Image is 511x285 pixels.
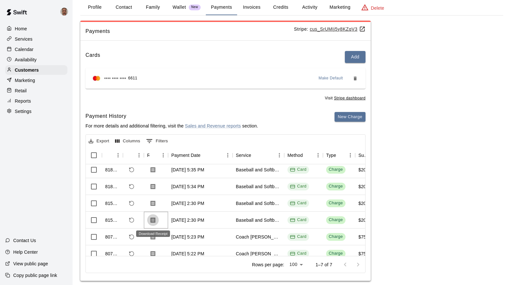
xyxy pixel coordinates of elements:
[126,151,135,160] button: Sort
[171,217,204,223] div: Sep 14, 2025, 2:30 PM
[147,164,159,176] button: Download Receipt
[287,260,305,269] div: 100
[303,151,312,160] button: Sort
[236,200,281,207] div: Baseball and Softball Strength and Conditioning
[325,95,366,102] span: Visit
[105,183,120,190] div: 818459
[123,146,144,164] div: Refund
[5,76,67,85] a: Marketing
[252,261,284,268] p: Rows per page:
[335,112,366,122] button: New Charge
[287,146,303,164] div: Method
[105,234,120,240] div: 807695
[326,146,336,164] div: Type
[85,51,100,63] h6: Cards
[147,198,159,209] button: Download Receipt
[5,34,67,44] div: Services
[236,146,251,164] div: Service
[5,45,67,54] a: Calendar
[15,46,34,53] p: Calendar
[290,234,306,240] div: Card
[15,98,31,104] p: Reports
[236,234,281,240] div: Coach Matt Hill One on One
[158,150,168,160] button: Menu
[323,146,355,164] div: Type
[149,151,158,160] button: Sort
[5,65,67,75] a: Customers
[145,136,170,146] button: Show filters
[59,5,73,18] div: Michael Gargano
[251,151,260,160] button: Sort
[345,51,366,63] button: Add
[171,200,204,207] div: Sep 14, 2025, 2:30 PM
[91,75,102,82] img: Credit card brand logo
[5,24,67,34] a: Home
[105,250,120,257] div: 807694
[171,146,201,164] div: Payment Date
[102,146,123,164] div: Id
[85,27,294,36] span: Payments
[134,150,144,160] button: Menu
[5,55,67,65] a: Availability
[316,261,332,268] p: 1–7 of 7
[346,150,355,160] button: Menu
[358,183,373,190] div: $20.00
[15,87,27,94] p: Retail
[147,248,159,260] button: Download Receipt
[189,5,201,9] span: New
[334,96,366,100] a: Stripe dashboard
[105,151,114,160] button: Sort
[60,8,68,15] img: Michael Gargano
[147,214,159,226] button: Download Receipt
[233,146,284,164] div: Service
[113,150,123,160] button: Menu
[290,200,306,206] div: Card
[284,146,323,164] div: Method
[15,56,37,63] p: Availability
[85,112,258,120] h6: Payment History
[358,146,369,164] div: Subtotal
[126,248,137,259] span: Refund payment
[336,151,345,160] button: Sort
[290,167,306,173] div: Card
[128,75,137,82] span: 6611
[201,151,210,160] button: Sort
[171,167,204,173] div: Sep 15, 2025, 5:35 PM
[185,123,241,128] a: Sales and Revenue reports
[5,86,67,96] a: Retail
[223,150,233,160] button: Menu
[290,183,306,189] div: Card
[236,250,281,257] div: Coach Matt Hill One on One
[15,25,27,32] p: Home
[371,5,384,11] p: Delete
[316,73,346,84] button: Make Default
[294,26,366,33] p: Stripe:
[5,107,67,116] a: Settings
[126,181,137,192] span: Refund payment
[13,272,57,279] p: Copy public page link
[126,215,137,226] span: Refund payment
[290,217,306,223] div: Card
[15,36,33,42] p: Services
[15,77,35,84] p: Marketing
[358,234,373,240] div: $75.00
[126,198,137,209] span: Refund payment
[147,181,159,192] button: Download Receipt
[105,217,120,223] div: 815524
[329,200,343,206] div: Charge
[136,230,170,237] div: Download Receipt
[358,250,373,257] div: $75.00
[173,4,186,11] p: Wallet
[147,146,149,164] div: Receipt
[329,234,343,240] div: Charge
[5,96,67,106] div: Reports
[13,260,48,267] p: View public page
[310,26,366,32] u: cus_SrUMIj5y8KZqV3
